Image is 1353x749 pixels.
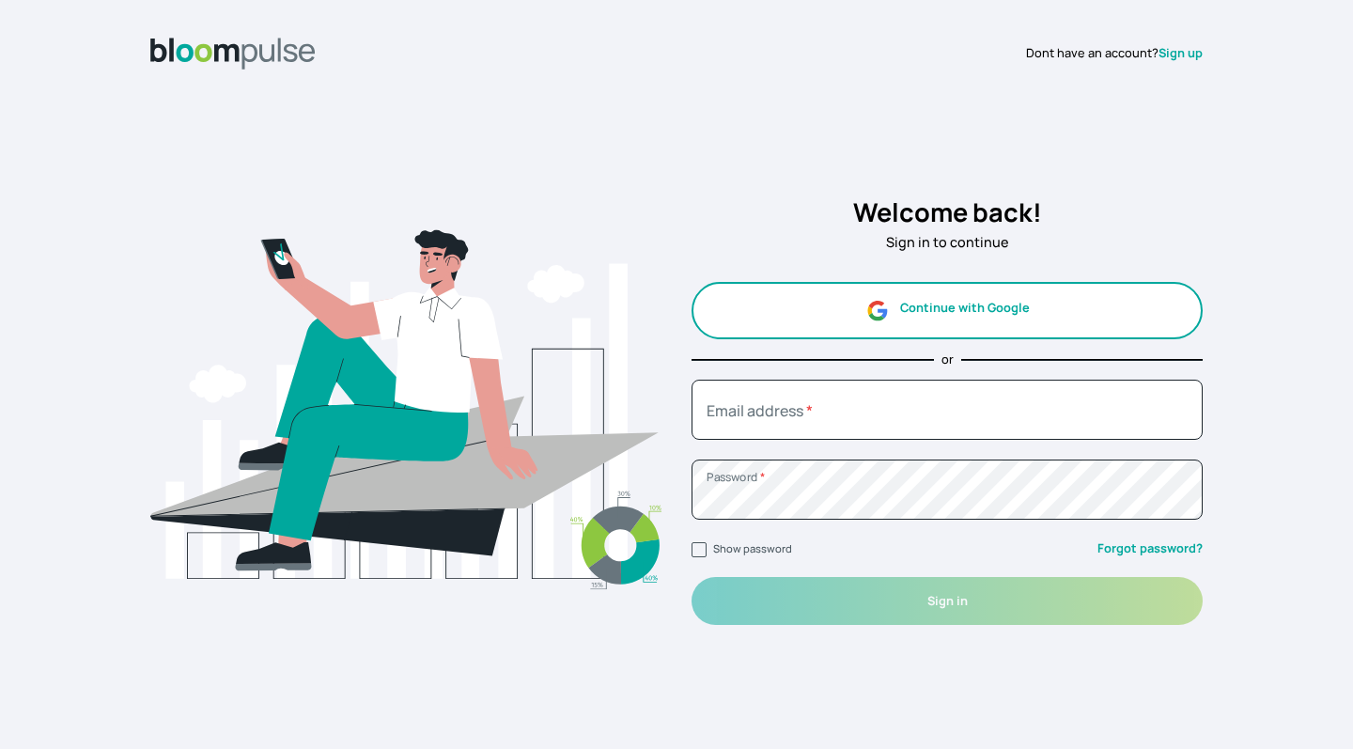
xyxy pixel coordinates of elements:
a: Sign up [1159,44,1203,61]
a: Forgot password? [1097,539,1203,557]
img: signin.svg [150,92,661,726]
img: google.svg [865,299,889,322]
span: Dont have an account? [1026,44,1159,62]
button: Continue with Google [692,282,1203,339]
img: Bloom Logo [150,38,316,70]
h2: Welcome back! [692,194,1203,232]
label: Show password [713,541,792,555]
p: Sign in to continue [692,232,1203,253]
button: Sign in [692,577,1203,625]
p: or [941,351,954,368]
